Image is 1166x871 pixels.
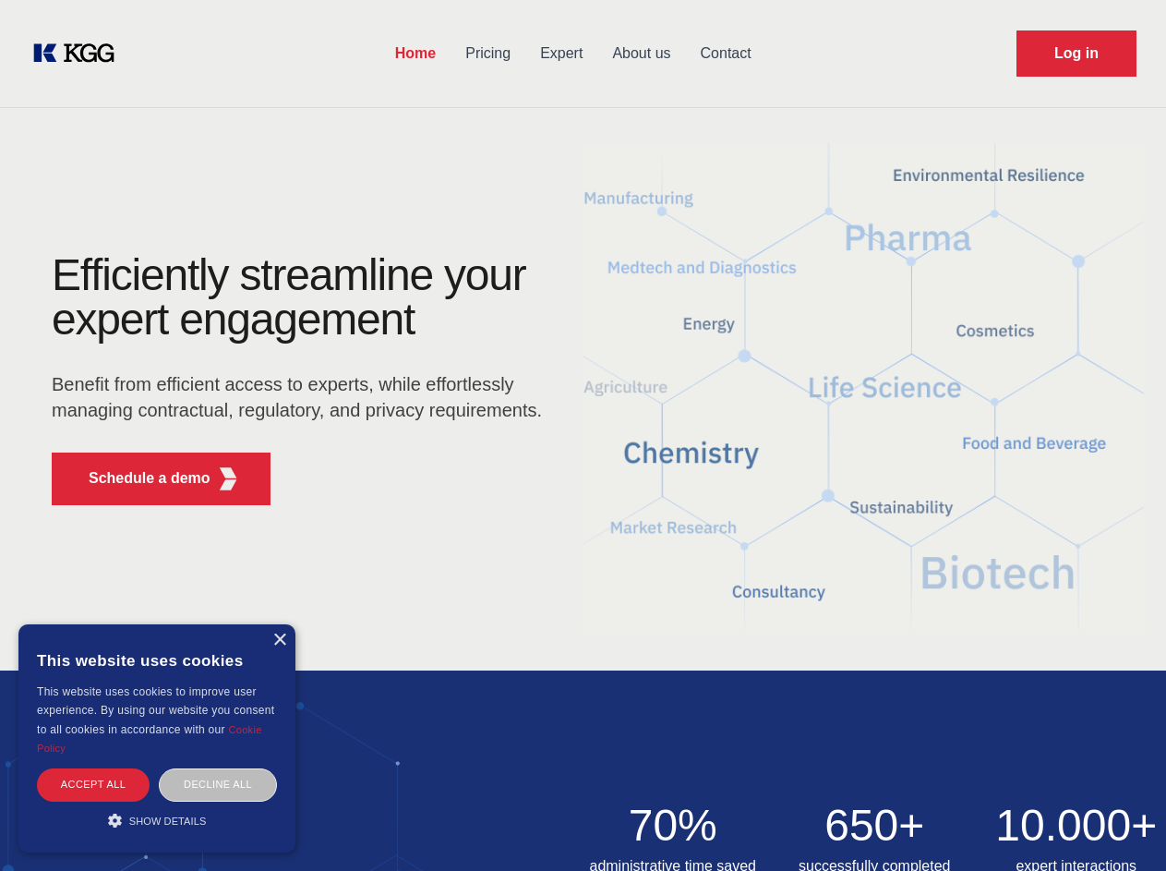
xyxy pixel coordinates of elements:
iframe: Chat Widget [1074,782,1166,871]
a: About us [597,30,685,78]
img: KGG Fifth Element RED [217,467,240,490]
h1: Efficiently streamline your expert engagement [52,253,554,342]
span: Show details [129,816,207,827]
button: Schedule a demoKGG Fifth Element RED [52,453,270,505]
a: Pricing [451,30,525,78]
div: Accept all [37,768,150,801]
a: Home [380,30,451,78]
h2: 650+ [785,804,965,848]
h2: 70% [583,804,763,848]
a: KOL Knowledge Platform: Talk to Key External Experts (KEE) [30,39,129,68]
img: KGG Fifth Element RED [583,120,1145,652]
span: This website uses cookies to improve user experience. By using our website you consent to all coo... [37,685,274,736]
a: Expert [525,30,597,78]
p: Benefit from efficient access to experts, while effortlessly managing contractual, regulatory, an... [52,371,554,423]
div: Show details [37,811,277,829]
div: Close [272,634,286,647]
div: This website uses cookies [37,638,277,683]
div: Decline all [159,768,277,801]
a: Cookie Policy [37,724,262,754]
a: Contact [686,30,766,78]
a: Request Demo [1016,30,1136,77]
p: Schedule a demo [89,467,210,490]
